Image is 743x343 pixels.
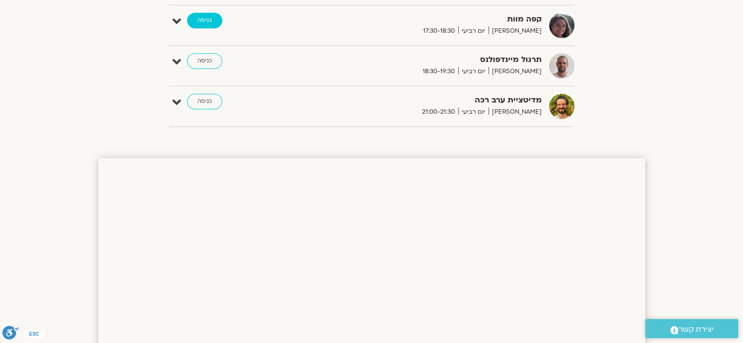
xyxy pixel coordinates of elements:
[302,13,542,26] strong: קפה מוות
[679,323,714,336] span: יצירת קשר
[458,66,488,77] span: יום רביעי
[187,13,222,28] a: כניסה
[187,53,222,69] a: כניסה
[458,107,488,117] span: יום רביעי
[645,319,738,338] a: יצירת קשר
[187,94,222,109] a: כניסה
[488,26,542,36] span: [PERSON_NAME]
[302,53,542,66] strong: תרגול מיינדפולנס
[420,26,458,36] span: 17:30-18:30
[419,66,458,77] span: 18:30-19:30
[488,107,542,117] span: [PERSON_NAME]
[488,66,542,77] span: [PERSON_NAME]
[419,107,458,117] span: 21:00-21:30
[302,94,542,107] strong: מדיטציית ערב רכה
[458,26,488,36] span: יום רביעי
